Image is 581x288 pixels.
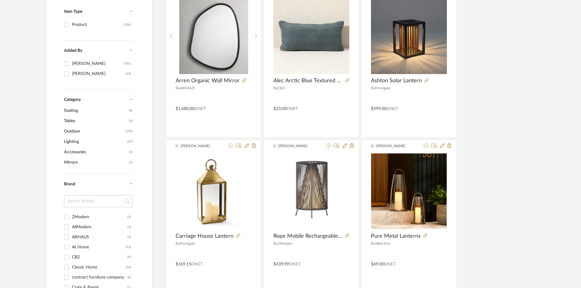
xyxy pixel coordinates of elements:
[72,232,127,242] div: ARHAUS
[129,116,133,126] span: (3)
[176,107,194,111] span: $1,680.00
[124,59,131,69] div: (191)
[180,242,195,245] span: Frontgate
[64,116,127,126] span: Tables
[375,242,390,245] span: West Elm
[127,252,131,262] div: (9)
[371,77,422,84] span: Ashton Solar Lantern
[273,242,278,245] span: By
[72,212,127,222] div: 2Modern
[180,86,195,90] span: ARHAUS
[176,262,191,266] span: $169.15
[376,143,414,149] span: [PERSON_NAME]
[72,59,124,69] div: [PERSON_NAME]
[287,107,298,111] span: DNET
[273,233,343,240] span: Rope Mobile Rechargeable Indoor/Outdoor LED Lamp
[176,77,240,84] span: Arren Organic Wall Mirror
[278,86,285,90] span: CB2
[125,126,133,136] span: (175)
[129,147,133,157] span: (2)
[64,157,127,168] span: Mirrors
[371,153,447,229] img: Pure Metal Lanterns
[387,107,398,111] span: DNET
[64,182,75,186] span: Brand
[127,232,131,242] div: (3)
[64,147,127,157] span: Accessories
[176,233,233,240] span: Carriage House Lantern
[72,222,127,232] div: AllModern
[72,242,126,252] div: At Home
[194,107,206,111] span: DNET
[289,262,301,266] span: DNET
[126,69,131,79] div: (25)
[126,262,131,272] div: (16)
[191,262,203,266] span: DNET
[64,9,82,14] span: Item Type
[127,212,131,222] div: (1)
[384,262,396,266] span: DNET
[371,233,421,240] span: Pure Metal Lanterns
[64,195,133,207] input: Search Brands
[371,242,375,245] span: By
[176,153,251,229] img: Carriage House Lantern
[180,143,219,149] span: [PERSON_NAME]
[129,106,133,116] span: (8)
[371,107,387,111] span: $599.00
[127,272,131,282] div: (6)
[64,137,126,147] span: Lighting
[375,86,390,90] span: Frontgate
[273,107,287,111] span: $23.00
[64,126,124,137] span: Outdoor
[278,242,293,245] span: 2Modern
[72,69,126,79] div: [PERSON_NAME]
[273,262,289,266] span: $439.99
[129,158,133,167] span: (1)
[64,105,127,116] span: Seating
[124,20,131,30] div: (216)
[371,262,384,266] span: $69.00
[273,77,343,84] span: Alec Arctic Blue Textured Striped Outdoor Throw Pillow 24"X12"
[72,252,127,262] div: CB2
[127,137,133,147] span: (27)
[64,48,82,53] span: Added By
[72,20,124,30] div: Product
[273,153,349,229] img: Rope Mobile Rechargeable Indoor/Outdoor LED Lamp
[273,86,278,90] span: By
[371,86,375,90] span: By
[176,242,180,245] span: By
[176,86,180,90] span: By
[278,143,316,149] span: [PERSON_NAME]
[72,262,126,272] div: Classic Home
[64,97,81,102] span: Category
[72,272,127,282] div: contract furniture company
[126,242,131,252] div: (13)
[127,222,131,232] div: (1)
